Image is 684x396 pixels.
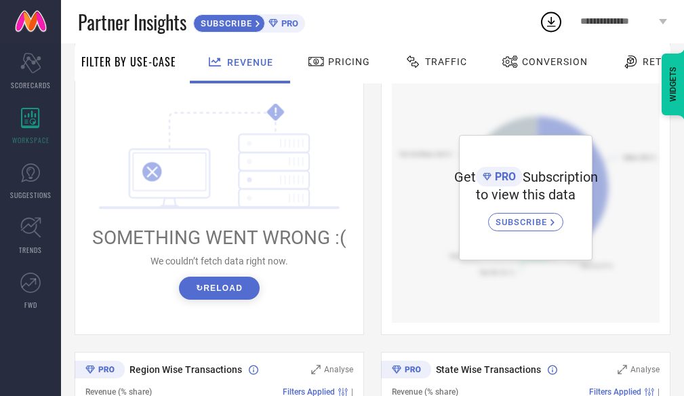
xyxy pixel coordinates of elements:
[488,203,563,231] a: SUBSCRIBE
[324,365,353,374] span: Analyse
[150,256,288,266] span: We couldn’t fetch data right now.
[328,56,370,67] span: Pricing
[539,9,563,34] div: Open download list
[523,169,598,185] span: Subscription
[618,365,627,374] svg: Zoom
[630,365,660,374] span: Analyse
[476,186,576,203] span: to view this data
[179,277,260,300] button: ↻Reload
[24,300,37,310] span: FWD
[311,365,321,374] svg: Zoom
[274,105,277,119] tspan: !
[92,226,346,249] span: SOMETHING WENT WRONG :(
[78,8,186,36] span: Partner Insights
[381,361,431,381] div: Premium
[193,11,305,33] a: SUBSCRIBEPRO
[522,56,588,67] span: Conversion
[425,56,467,67] span: Traffic
[491,170,516,183] span: PRO
[81,54,176,70] span: Filter By Use-Case
[12,135,49,145] span: WORKSPACE
[19,245,42,255] span: TRENDS
[278,18,298,28] span: PRO
[194,18,256,28] span: SUBSCRIBE
[75,361,125,381] div: Premium
[496,217,550,227] span: SUBSCRIBE
[10,190,52,200] span: SUGGESTIONS
[129,364,242,375] span: Region Wise Transactions
[227,57,273,68] span: Revenue
[436,364,541,375] span: State Wise Transactions
[454,169,476,185] span: Get
[11,80,51,90] span: SCORECARDS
